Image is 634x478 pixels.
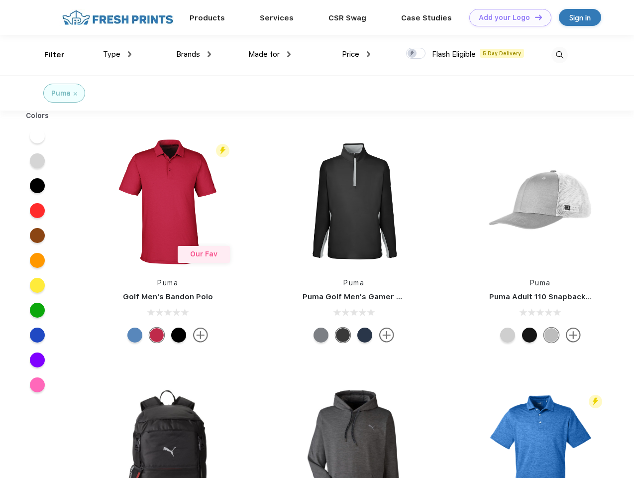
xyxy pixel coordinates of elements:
div: Pma Blk with Pma Blk [522,328,537,343]
a: Services [260,13,294,22]
a: CSR Swag [328,13,366,22]
img: more.svg [379,328,394,343]
img: fo%20logo%202.webp [59,9,176,26]
img: DT [535,14,542,20]
img: desktop_search.svg [551,47,568,63]
div: Quarry Brt Whit [500,328,515,343]
a: Puma Golf Men's Gamer Golf Quarter-Zip [303,292,460,301]
img: more.svg [193,328,208,343]
img: dropdown.png [287,51,291,57]
div: Quiet Shade [314,328,328,343]
div: Ski Patrol [149,328,164,343]
img: more.svg [566,328,581,343]
div: Navy Blazer [357,328,372,343]
img: func=resize&h=266 [288,135,420,268]
div: Puma Black [171,328,186,343]
div: Sign in [569,12,591,23]
a: Golf Men's Bandon Polo [123,292,213,301]
span: Type [103,50,120,59]
img: dropdown.png [208,51,211,57]
img: dropdown.png [367,51,370,57]
span: Flash Eligible [432,50,476,59]
span: Our Fav [190,250,217,258]
img: func=resize&h=266 [102,135,234,268]
div: Add your Logo [479,13,530,22]
img: flash_active_toggle.svg [589,395,602,408]
div: Puma [51,88,71,99]
div: Quarry with Brt Whit [544,328,559,343]
a: Products [190,13,225,22]
span: 5 Day Delivery [480,49,524,58]
img: dropdown.png [128,51,131,57]
div: Filter [44,49,65,61]
span: Price [342,50,359,59]
img: filter_cancel.svg [74,92,77,96]
a: Puma [157,279,178,287]
span: Brands [176,50,200,59]
img: flash_active_toggle.svg [216,144,229,157]
div: Lake Blue [127,328,142,343]
a: Sign in [559,9,601,26]
a: Puma [530,279,551,287]
img: func=resize&h=266 [474,135,607,268]
a: Puma [343,279,364,287]
span: Made for [248,50,280,59]
div: Puma Black [335,328,350,343]
div: Colors [18,111,57,121]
